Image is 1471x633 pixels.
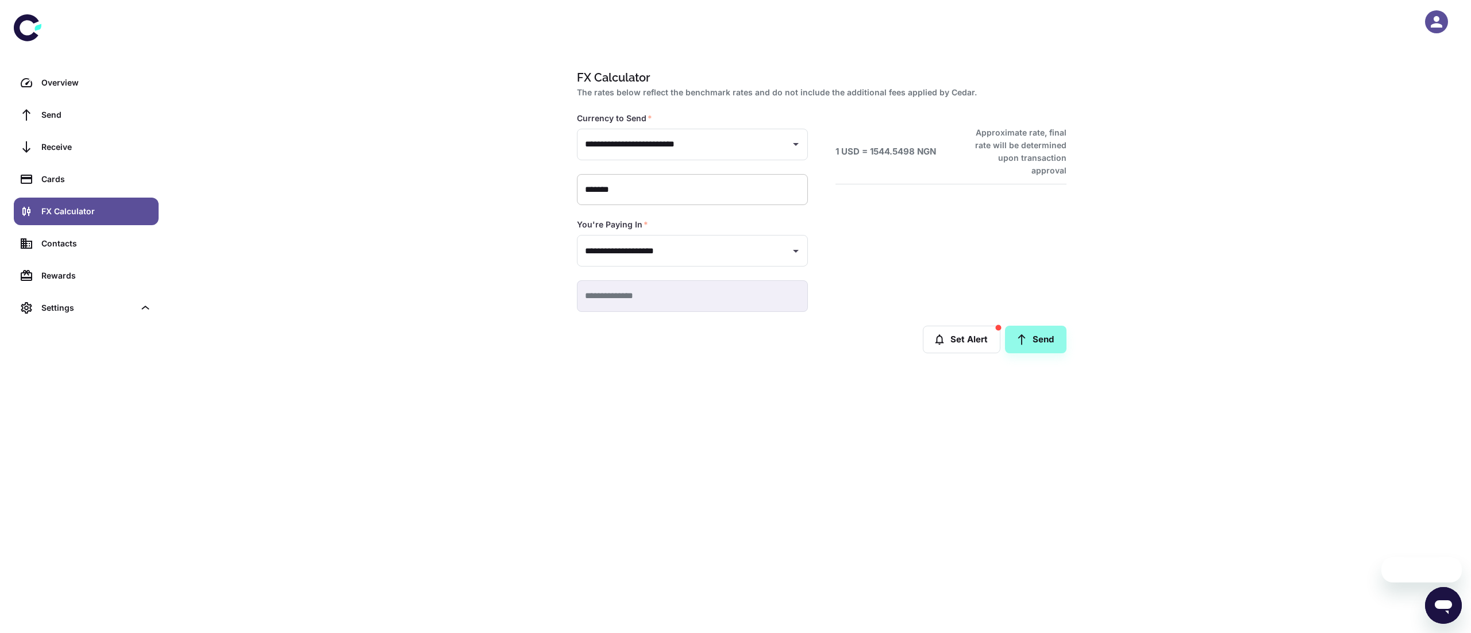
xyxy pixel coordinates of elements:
[41,237,152,250] div: Contacts
[41,269,152,282] div: Rewards
[923,326,1000,353] button: Set Alert
[41,141,152,153] div: Receive
[577,113,652,124] label: Currency to Send
[788,136,804,152] button: Open
[41,173,152,186] div: Cards
[1381,557,1462,582] iframe: Message from company
[1425,587,1462,624] iframe: Button to launch messaging window
[14,198,159,225] a: FX Calculator
[577,219,648,230] label: You're Paying In
[14,294,159,322] div: Settings
[1005,326,1066,353] a: Send
[41,76,152,89] div: Overview
[14,133,159,161] a: Receive
[14,165,159,193] a: Cards
[41,302,134,314] div: Settings
[14,69,159,97] a: Overview
[41,109,152,121] div: Send
[14,230,159,257] a: Contacts
[14,262,159,290] a: Rewards
[14,101,159,129] a: Send
[41,205,152,218] div: FX Calculator
[788,243,804,259] button: Open
[577,69,1062,86] h1: FX Calculator
[835,145,936,159] h6: 1 USD = 1544.5498 NGN
[962,126,1066,177] h6: Approximate rate, final rate will be determined upon transaction approval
